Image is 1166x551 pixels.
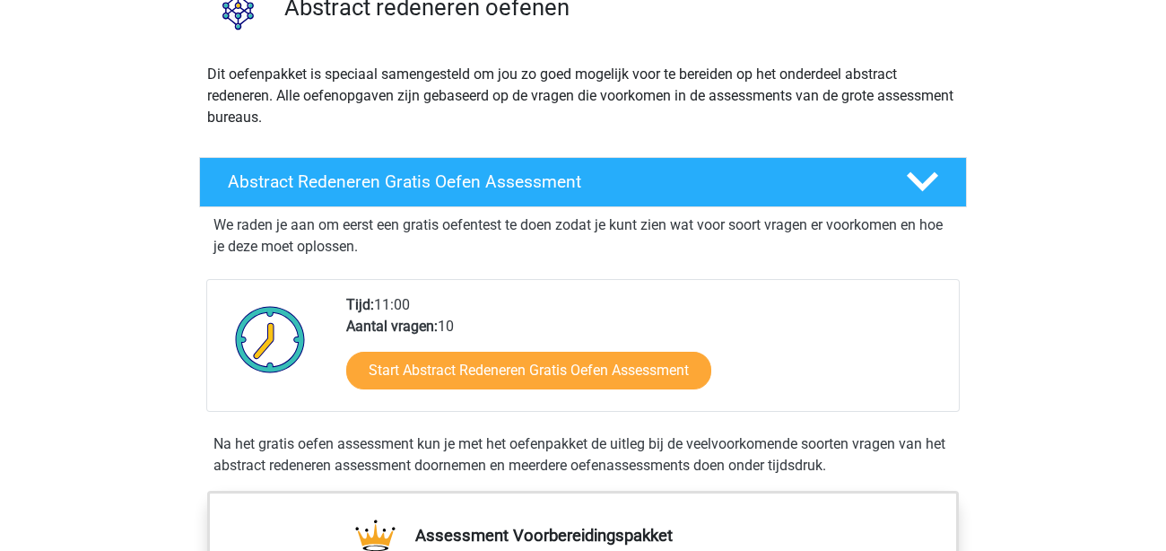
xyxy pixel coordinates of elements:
[346,296,374,313] b: Tijd:
[192,157,974,207] a: Abstract Redeneren Gratis Oefen Assessment
[213,214,953,258] p: We raden je aan om eerst een gratis oefentest te doen zodat je kunt zien wat voor soort vragen er...
[207,64,959,128] p: Dit oefenpakket is speciaal samengesteld om jou zo goed mogelijk voor te bereiden op het onderdee...
[333,294,958,411] div: 11:00 10
[206,433,960,477] div: Na het gratis oefen assessment kun je met het oefenpakket de uitleg bij de veelvoorkomende soorte...
[346,318,438,335] b: Aantal vragen:
[346,352,711,389] a: Start Abstract Redeneren Gratis Oefen Assessment
[225,294,316,384] img: Klok
[228,171,877,192] h4: Abstract Redeneren Gratis Oefen Assessment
